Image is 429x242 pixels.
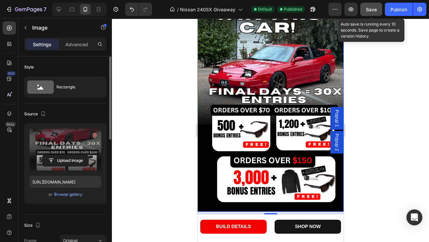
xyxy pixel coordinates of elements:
[54,191,82,197] div: Browse gallery
[6,71,16,76] div: 450
[198,19,344,242] iframe: To enrich screen reader interactions, please activate Accessibility in Grammarly extension settings
[43,5,46,13] p: 7
[360,3,382,16] button: Save
[24,221,42,230] div: Size
[366,7,377,12] span: Save
[284,6,302,12] span: Published
[406,209,422,225] div: Open Intercom Messenger
[48,190,52,198] span: or
[32,24,89,32] p: Image
[5,122,16,127] div: Beta
[42,155,89,167] button: Upload Image
[24,110,47,119] div: Source
[33,41,51,48] p: Settings
[390,6,407,13] div: Publish
[177,6,179,13] span: /
[258,6,272,12] span: Default
[125,3,152,16] div: Undo/Redo
[385,3,413,16] button: Publish
[180,6,235,13] span: Nissan 240SX Giveaway
[56,79,97,95] div: Rectangle
[24,64,34,70] div: Style
[54,191,83,198] button: Browse gallery
[3,3,49,16] button: 7
[30,176,101,188] input: https://example.com/image.jpg
[65,41,88,48] p: Advanced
